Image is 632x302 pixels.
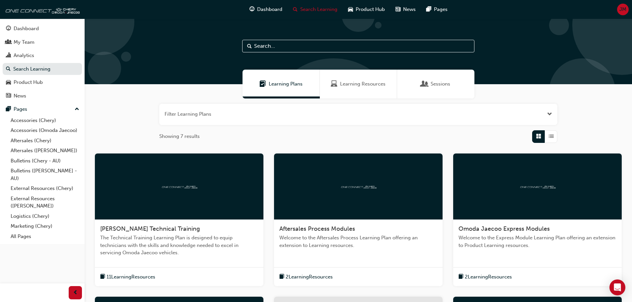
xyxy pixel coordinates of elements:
a: Analytics [3,49,82,62]
span: news-icon [6,93,11,99]
span: prev-icon [73,289,78,297]
span: Learning Resources [340,80,386,88]
span: Grid [536,133,541,140]
span: [PERSON_NAME] Technical Training [100,225,200,232]
img: oneconnect [3,3,80,16]
span: Search Learning [300,6,337,13]
a: News [3,90,82,102]
a: Marketing (Chery) [8,221,82,231]
span: guage-icon [6,26,11,32]
a: Aftersales ([PERSON_NAME]) [8,146,82,156]
a: External Resources ([PERSON_NAME]) [8,194,82,211]
a: All Pages [8,231,82,242]
img: oneconnect [340,183,377,189]
button: DashboardMy TeamAnalyticsSearch LearningProduct HubNews [3,21,82,103]
button: Pages [3,103,82,115]
span: pages-icon [426,5,431,14]
button: book-icon11LearningResources [100,273,155,281]
span: List [549,133,554,140]
a: Accessories (Omoda Jaecoo) [8,125,82,136]
span: up-icon [75,105,79,114]
span: book-icon [458,273,463,281]
span: 11 Learning Resources [106,273,155,281]
span: Product Hub [356,6,385,13]
span: Dashboard [257,6,282,13]
span: Pages [434,6,448,13]
span: book-icon [279,273,284,281]
div: Dashboard [14,25,39,32]
span: JM [619,6,626,13]
div: Pages [14,105,27,113]
a: Bulletins ([PERSON_NAME] - AU) [8,166,82,183]
a: Dashboard [3,23,82,35]
span: Aftersales Process Modules [279,225,355,232]
span: Welcome to the Express Module Learning Plan offering an extension to Product Learning resources. [458,234,616,249]
span: search-icon [6,66,11,72]
img: oneconnect [519,183,556,189]
button: JM [617,4,629,15]
a: Learning PlansLearning Plans [243,70,320,98]
a: news-iconNews [390,3,421,16]
a: Bulletins (Chery - AU) [8,156,82,166]
span: book-icon [100,273,105,281]
div: Analytics [14,52,34,59]
span: search-icon [293,5,298,14]
span: 2 Learning Resources [465,273,512,281]
a: Accessories (Chery) [8,115,82,126]
span: guage-icon [249,5,254,14]
a: External Resources (Chery) [8,183,82,194]
button: Open the filter [547,110,552,118]
span: people-icon [6,39,11,45]
span: car-icon [6,80,11,86]
a: oneconnectOmoda Jaecoo Express ModulesWelcome to the Express Module Learning Plan offering an ext... [453,153,622,286]
span: Sessions [421,80,428,88]
a: pages-iconPages [421,3,453,16]
span: 2 Learning Resources [286,273,333,281]
span: Learning Resources [331,80,337,88]
span: Search [247,42,252,50]
span: Sessions [431,80,450,88]
div: Open Intercom Messenger [609,279,625,295]
a: oneconnectAftersales Process ModulesWelcome to the Aftersales Process Learning Plan offering an e... [274,153,443,286]
span: Learning Plans [259,80,266,88]
span: Welcome to the Aftersales Process Learning Plan offering an extension to Learning resources. [279,234,437,249]
span: chart-icon [6,53,11,59]
span: Showing 7 results [159,133,200,140]
button: book-icon2LearningResources [279,273,333,281]
button: book-icon2LearningResources [458,273,512,281]
span: car-icon [348,5,353,14]
a: SessionsSessions [397,70,474,98]
a: Aftersales (Chery) [8,136,82,146]
a: My Team [3,36,82,48]
a: guage-iconDashboard [244,3,288,16]
a: oneconnect[PERSON_NAME] Technical TrainingThe Technical Training Learning Plan is designed to equ... [95,153,263,286]
a: search-iconSearch Learning [288,3,343,16]
span: Omoda Jaecoo Express Modules [458,225,550,232]
div: My Team [14,38,35,46]
a: car-iconProduct Hub [343,3,390,16]
a: Product Hub [3,76,82,89]
span: news-icon [395,5,400,14]
a: Search Learning [3,63,82,75]
a: Learning ResourcesLearning Resources [320,70,397,98]
div: Product Hub [14,79,43,86]
img: oneconnect [161,183,197,189]
span: pages-icon [6,106,11,112]
div: News [14,92,26,100]
span: The Technical Training Learning Plan is designed to equip technicians with the skills and knowled... [100,234,258,257]
input: Search... [242,40,474,52]
a: Logistics (Chery) [8,211,82,221]
span: News [403,6,416,13]
span: Learning Plans [269,80,303,88]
